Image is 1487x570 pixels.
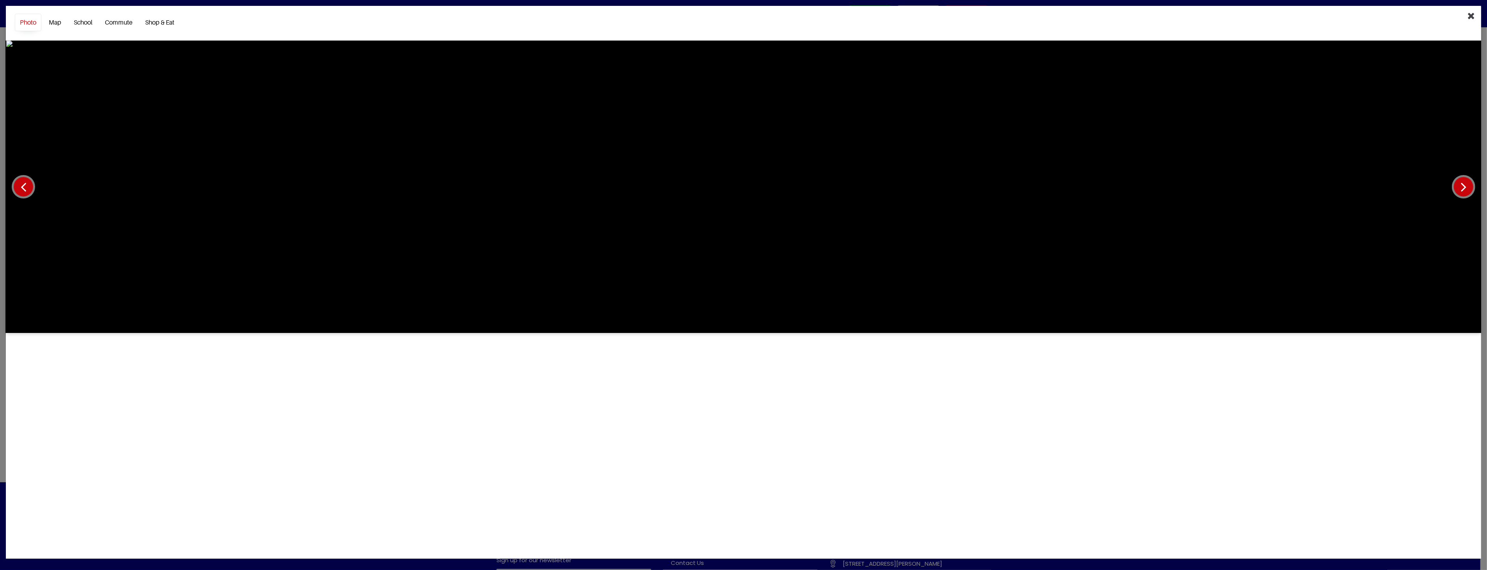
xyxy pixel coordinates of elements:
[140,14,179,31] a: Shop & Eat
[15,14,41,31] a: Photo
[1462,6,1481,25] button: Close
[69,14,97,31] a: School
[6,41,1482,333] img: Room Image 1
[44,14,66,31] a: Map
[100,14,138,31] a: Commute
